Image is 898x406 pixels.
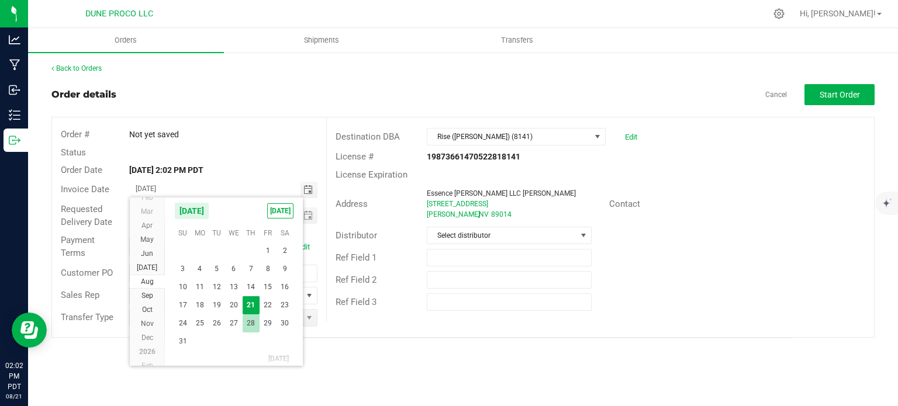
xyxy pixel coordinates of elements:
span: 27 [225,314,242,332]
span: Ref Field 1 [336,252,377,263]
span: 25 [191,314,208,332]
th: Mo [191,224,208,242]
td: Thursday, August 28, 2025 [243,314,260,332]
th: Th [243,224,260,242]
span: Ref Field 3 [336,297,377,307]
span: DUNE PROCO LLC [85,9,153,19]
span: 8 [260,260,277,278]
iframe: Resource center [12,313,47,348]
td: Friday, August 8, 2025 [260,260,277,278]
span: 7 [243,260,260,278]
a: Edit [625,133,637,141]
span: License # [336,151,374,162]
span: Apr [141,221,153,230]
span: Payment Terms [61,235,95,259]
td: Saturday, August 23, 2025 [277,296,293,314]
td: Wednesday, August 6, 2025 [225,260,242,278]
th: Su [174,224,191,242]
div: Manage settings [772,8,786,19]
td: Sunday, August 10, 2025 [174,278,191,296]
a: Back to Orders [51,64,102,72]
span: Contact [609,199,640,209]
span: Hi, [PERSON_NAME]! [800,9,876,18]
span: 24 [174,314,191,332]
p: 08/21 [5,392,23,401]
th: We [225,224,242,242]
span: Invoice Date [61,184,109,195]
span: NV [479,210,489,218]
span: Select distributor [427,227,576,244]
button: Start Order [804,84,875,105]
span: Not yet saved [129,130,179,139]
div: Order details [51,88,116,102]
span: 11 [191,278,208,296]
span: 89014 [491,210,512,218]
span: 17 [174,296,191,314]
a: Cancel [765,90,787,100]
td: Friday, August 22, 2025 [260,296,277,314]
inline-svg: Inventory [9,109,20,121]
th: Sa [277,224,293,242]
td: Monday, August 25, 2025 [191,314,208,332]
span: Nov [141,320,154,328]
td: Sunday, August 24, 2025 [174,314,191,332]
span: 15 [260,278,277,296]
span: May [140,235,154,244]
inline-svg: Analytics [9,34,20,46]
td: Tuesday, August 5, 2025 [208,260,225,278]
span: , [478,210,479,218]
td: Sunday, August 3, 2025 [174,260,191,278]
span: Feb [141,193,153,202]
td: Monday, August 11, 2025 [191,278,208,296]
span: 5 [208,260,225,278]
span: Orders [99,35,153,46]
span: [PERSON_NAME] [427,210,480,218]
td: Saturday, August 2, 2025 [277,242,293,260]
p: 02:02 PM PDT [5,360,23,392]
span: [STREET_ADDRESS] [427,200,488,208]
span: 4 [191,260,208,278]
span: 3 [174,260,191,278]
td: Wednesday, August 20, 2025 [225,296,242,314]
td: Tuesday, August 19, 2025 [208,296,225,314]
inline-svg: Outbound [9,134,20,146]
span: 20 [225,296,242,314]
span: Oct [142,306,153,314]
span: 16 [277,278,293,296]
a: Shipments [224,28,420,53]
span: Start Order [820,90,860,99]
a: Edit [298,242,310,251]
span: License Expiration [336,169,407,180]
a: Orders [28,28,224,53]
strong: [DATE] 2:02 PM PDT [129,165,203,175]
span: 9 [277,260,293,278]
td: Tuesday, August 12, 2025 [208,278,225,296]
td: Sunday, August 31, 2025 [174,332,191,351]
th: Fr [260,224,277,242]
span: 21 [243,296,260,314]
inline-svg: Inbound [9,84,20,96]
a: Transfers [420,28,616,53]
th: Tu [208,224,225,242]
td: Monday, August 18, 2025 [191,296,208,314]
inline-svg: Manufacturing [9,59,20,71]
span: 28 [243,314,260,332]
td: Monday, August 4, 2025 [191,260,208,278]
strong: 19873661470522818141 [427,152,520,161]
span: [DATE] [174,202,209,220]
span: Rise ([PERSON_NAME]) (8141) [427,129,590,145]
span: 22 [260,296,277,314]
span: Dec [141,334,153,342]
span: Customer PO [61,268,113,278]
td: Thursday, August 21, 2025 [243,296,260,314]
span: 31 [174,332,191,351]
span: Sales Rep [61,290,99,300]
td: Wednesday, August 27, 2025 [225,314,242,332]
td: Friday, August 29, 2025 [260,314,277,332]
span: 2026 [139,348,156,356]
td: Friday, August 15, 2025 [260,278,277,296]
span: Ref Field 2 [336,275,377,285]
td: Saturday, August 9, 2025 [277,260,293,278]
span: [DATE] [137,263,157,272]
td: Wednesday, August 13, 2025 [225,278,242,296]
